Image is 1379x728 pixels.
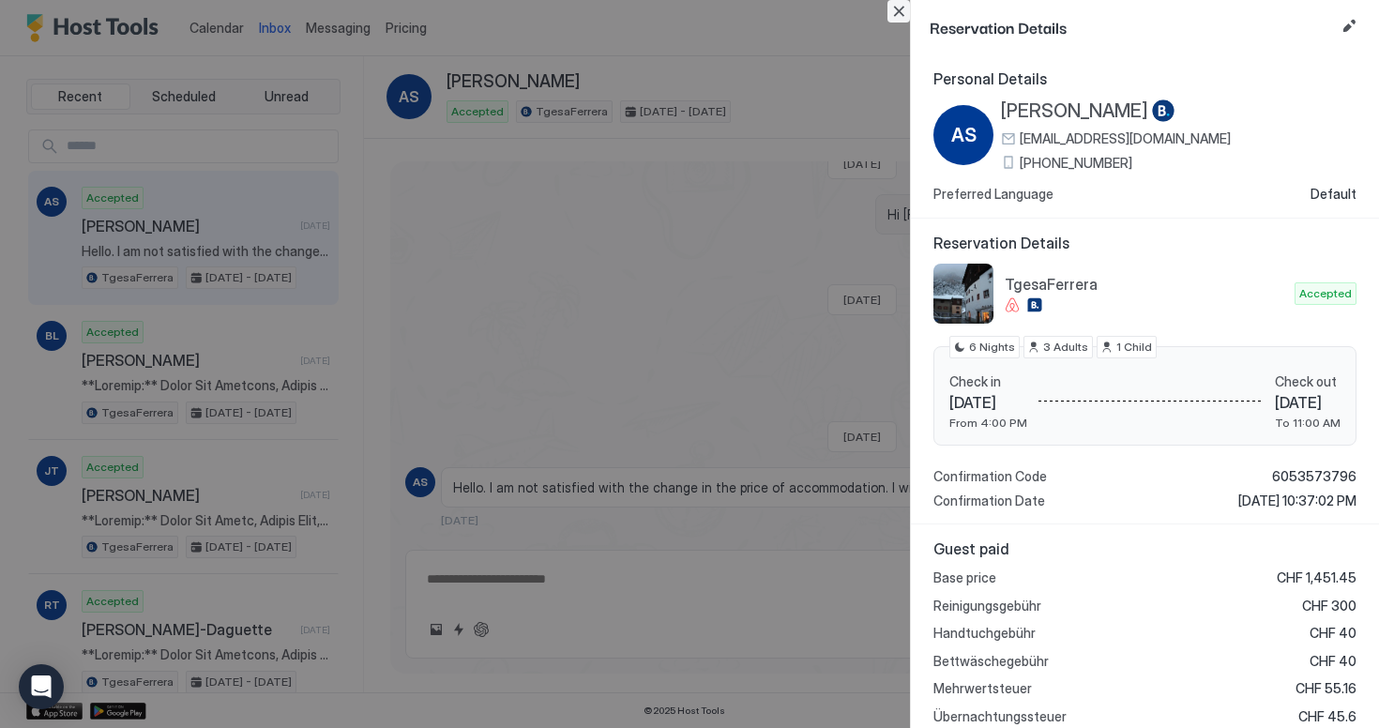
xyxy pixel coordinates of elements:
[1275,373,1341,390] span: Check out
[1310,653,1356,670] span: CHF 40
[1020,155,1132,172] span: [PHONE_NUMBER]
[1272,468,1356,485] span: 6053573796
[933,598,1041,614] span: Reinigungsgebühr
[933,625,1036,642] span: Handtuchgebühr
[969,339,1015,356] span: 6 Nights
[1275,416,1341,430] span: To 11:00 AM
[1005,275,1287,294] span: TgesaFerrera
[1238,493,1356,509] span: [DATE] 10:37:02 PM
[930,15,1334,38] span: Reservation Details
[1020,130,1231,147] span: [EMAIL_ADDRESS][DOMAIN_NAME]
[933,264,993,324] div: listing image
[933,653,1049,670] span: Bettwäschegebühr
[933,186,1053,203] span: Preferred Language
[949,416,1027,430] span: From 4:00 PM
[933,468,1047,485] span: Confirmation Code
[1116,339,1152,356] span: 1 Child
[1277,569,1356,586] span: CHF 1,451.45
[933,493,1045,509] span: Confirmation Date
[933,69,1356,88] span: Personal Details
[1296,680,1356,697] span: CHF 55.16
[933,680,1032,697] span: Mehrwertsteuer
[1043,339,1088,356] span: 3 Adults
[949,373,1027,390] span: Check in
[951,121,977,149] span: AS
[1338,15,1360,38] button: Edit reservation
[1302,598,1356,614] span: CHF 300
[933,708,1067,725] span: Übernachtungssteuer
[1001,99,1148,123] span: [PERSON_NAME]
[949,393,1027,412] span: [DATE]
[19,664,64,709] div: Open Intercom Messenger
[1275,393,1341,412] span: [DATE]
[933,234,1356,252] span: Reservation Details
[1310,625,1356,642] span: CHF 40
[1311,186,1356,203] span: Default
[1299,285,1352,302] span: Accepted
[1298,708,1356,725] span: CHF 45.6
[933,569,996,586] span: Base price
[933,539,1356,558] span: Guest paid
